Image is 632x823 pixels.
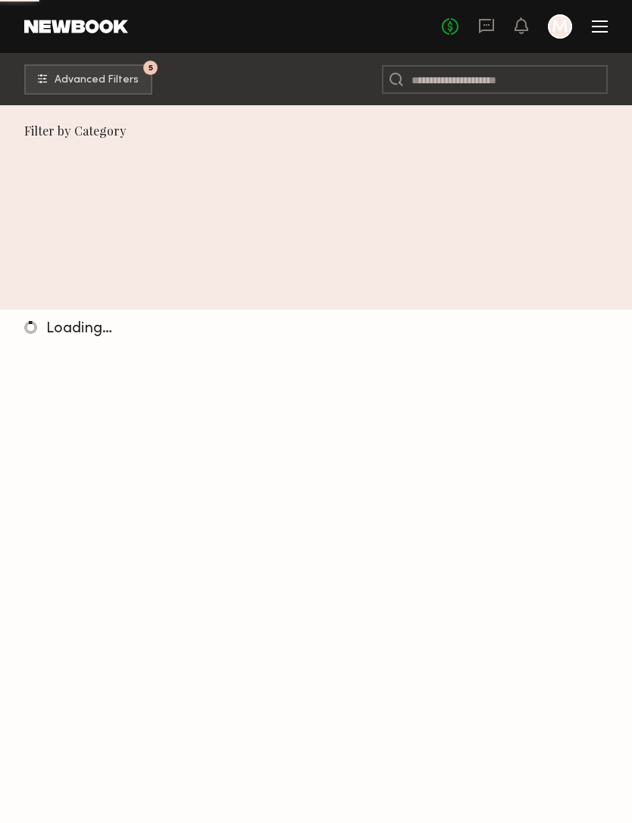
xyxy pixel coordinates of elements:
span: 5 [149,64,153,71]
div: Filter by Category [24,123,632,139]
button: 5Advanced Filters [24,64,152,95]
span: Loading… [46,322,112,336]
span: Advanced Filters [55,75,139,86]
a: M [548,14,572,39]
